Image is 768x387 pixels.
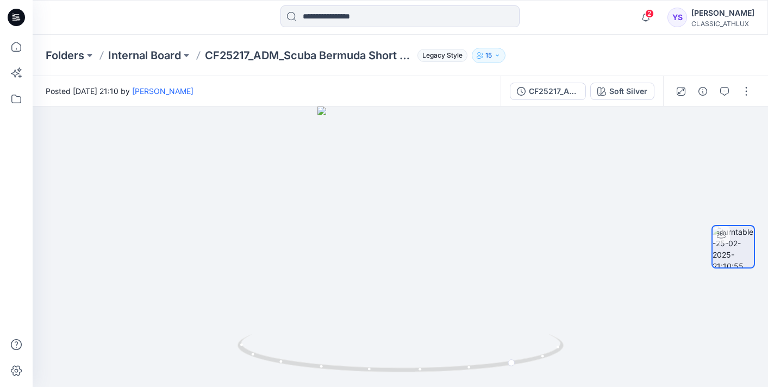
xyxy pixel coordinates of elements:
[205,48,413,63] p: CF25217_ADM_Scuba Bermuda Short [DATE]
[529,85,579,97] div: CF25217_ADM_Scuba Bermuda Short 25FEB25
[713,226,754,267] img: turntable-25-02-2025-21:10:55
[485,49,492,61] p: 15
[132,86,193,96] a: [PERSON_NAME]
[609,85,647,97] div: Soft Silver
[667,8,687,27] div: YS
[645,9,654,18] span: 2
[691,20,754,28] div: CLASSIC_ATHLUX
[472,48,505,63] button: 15
[413,48,467,63] button: Legacy Style
[510,83,586,100] button: CF25217_ADM_Scuba Bermuda Short [DATE]
[694,83,711,100] button: Details
[691,7,754,20] div: [PERSON_NAME]
[417,49,467,62] span: Legacy Style
[46,85,193,97] span: Posted [DATE] 21:10 by
[590,83,654,100] button: Soft Silver
[46,48,84,63] a: Folders
[108,48,181,63] a: Internal Board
